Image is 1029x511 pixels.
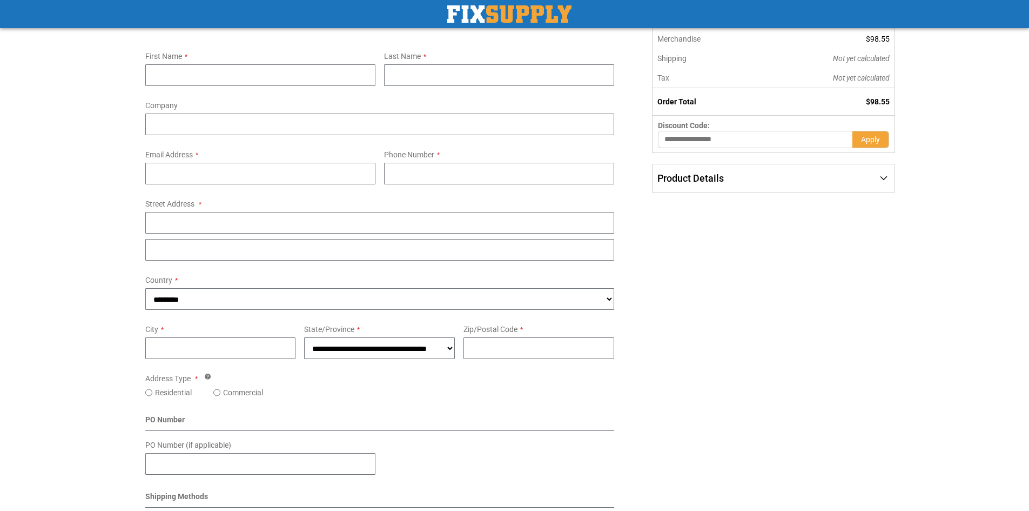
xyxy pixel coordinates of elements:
span: City [145,325,158,334]
span: Address Type [145,374,191,383]
span: $98.55 [866,35,890,43]
span: Not yet calculated [833,74,890,82]
span: Zip/Postal Code [463,325,517,334]
span: Discount Code: [658,121,710,130]
button: Apply [852,131,889,148]
span: $98.55 [866,97,890,106]
span: State/Province [304,325,354,334]
img: Fix Industrial Supply [447,5,571,23]
span: Company [145,101,178,110]
span: Country [145,276,172,284]
span: Shipping [657,54,687,63]
strong: Order Total [657,97,696,106]
div: Shipping Methods [145,491,615,508]
span: Product Details [657,172,724,184]
span: Email Address [145,150,193,159]
th: Merchandise [653,29,760,49]
span: Last Name [384,52,421,61]
label: Commercial [223,387,263,398]
label: Residential [155,387,192,398]
th: Tax [653,68,760,88]
span: Phone Number [384,150,434,159]
span: Street Address [145,200,194,208]
div: PO Number [145,414,615,431]
a: store logo [447,5,571,23]
span: Apply [861,135,880,144]
span: PO Number (if applicable) [145,441,231,449]
span: Not yet calculated [833,54,890,63]
span: First Name [145,52,182,61]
